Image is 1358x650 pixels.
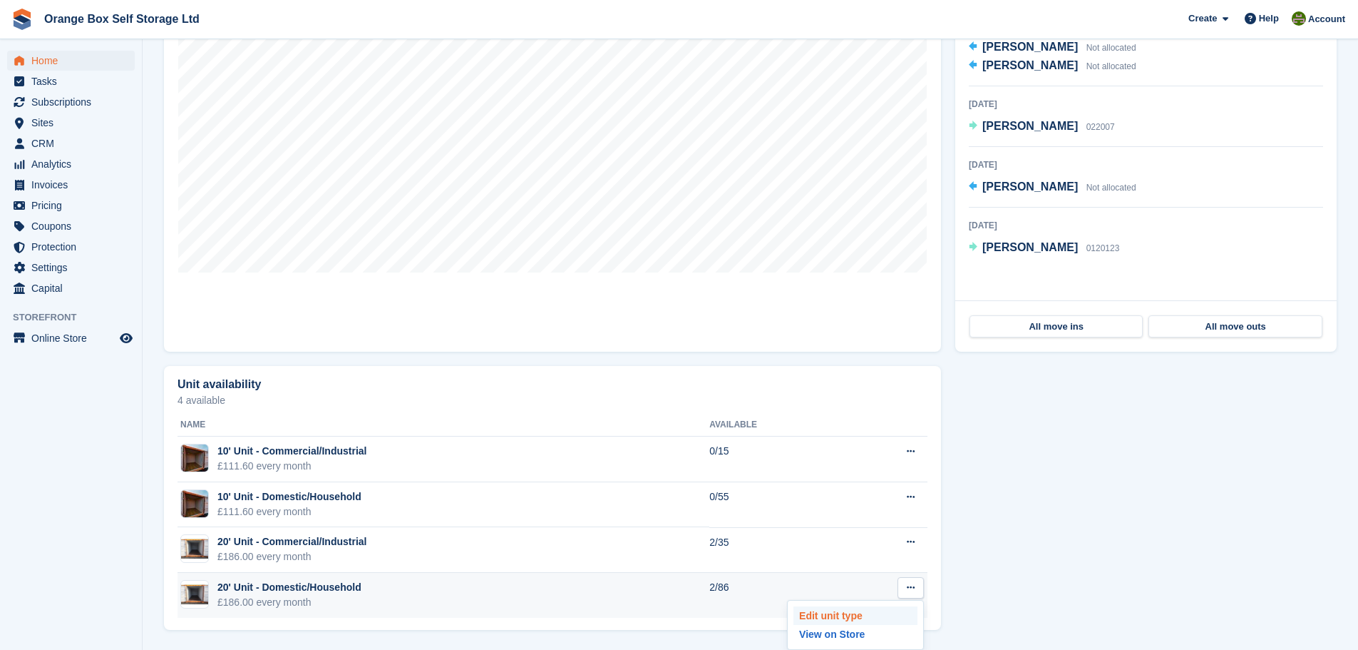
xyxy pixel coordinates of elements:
[7,237,135,257] a: menu
[1148,315,1322,338] a: All move outs
[7,195,135,215] a: menu
[217,580,361,595] div: 20' Unit - Domestic/Household
[217,549,367,564] div: £186.00 every month
[31,278,117,298] span: Capital
[38,7,205,31] a: Orange Box Self Storage Ltd
[31,92,117,112] span: Subscriptions
[178,414,709,437] th: Name
[7,216,135,236] a: menu
[7,133,135,153] a: menu
[31,237,117,257] span: Protection
[181,444,208,472] img: 10'%20Orange%20Box%20Open.jpg
[7,278,135,298] a: menu
[31,258,117,278] span: Settings
[709,573,843,618] td: 2/86
[31,328,117,348] span: Online Store
[31,195,117,215] span: Pricing
[31,51,117,71] span: Home
[1086,61,1136,71] span: Not allocated
[217,459,367,474] div: £111.60 every month
[7,113,135,133] a: menu
[982,59,1078,71] span: [PERSON_NAME]
[11,9,33,30] img: stora-icon-8386f47178a22dfd0bd8f6a31ec36ba5ce8667c1dd55bd0f319d3a0aa187defe.svg
[1308,12,1345,26] span: Account
[982,41,1078,53] span: [PERSON_NAME]
[217,534,367,549] div: 20' Unit - Commercial/Industrial
[7,175,135,195] a: menu
[969,39,1136,57] a: [PERSON_NAME] Not allocated
[1188,11,1217,26] span: Create
[709,482,843,528] td: 0/55
[969,118,1115,136] a: [PERSON_NAME] 022007
[1292,11,1306,26] img: Pippa White
[217,504,361,519] div: £111.60 every month
[969,57,1136,76] a: [PERSON_NAME] Not allocated
[217,595,361,610] div: £186.00 every month
[1259,11,1279,26] span: Help
[178,378,261,391] h2: Unit availability
[7,154,135,174] a: menu
[709,437,843,482] td: 0/15
[7,92,135,112] a: menu
[31,154,117,174] span: Analytics
[7,258,135,278] a: menu
[982,241,1078,253] span: [PERSON_NAME]
[13,310,142,325] span: Storefront
[31,71,117,91] span: Tasks
[217,489,361,504] div: 10' Unit - Domestic/Household
[709,527,843,573] td: 2/35
[1086,43,1136,53] span: Not allocated
[31,133,117,153] span: CRM
[181,539,208,559] img: 345.JPG
[1086,183,1136,193] span: Not allocated
[969,315,1143,338] a: All move ins
[7,328,135,348] a: menu
[982,181,1078,193] span: [PERSON_NAME]
[709,414,843,437] th: Available
[31,175,117,195] span: Invoices
[118,330,135,347] a: Preview store
[181,489,208,518] img: 10'%20Orange%20Box%20Open.jpg
[969,178,1136,197] a: [PERSON_NAME] Not allocated
[181,584,208,605] img: 345.JPG
[969,98,1323,111] div: [DATE]
[31,113,117,133] span: Sites
[7,71,135,91] a: menu
[793,606,917,625] a: Edit unit type
[1086,243,1120,253] span: 0120123
[1086,122,1115,132] span: 022007
[969,219,1323,232] div: [DATE]
[982,120,1078,132] span: [PERSON_NAME]
[969,239,1119,258] a: [PERSON_NAME] 0120123
[793,625,917,644] a: View on Store
[969,158,1323,171] div: [DATE]
[178,395,927,405] p: 4 available
[7,51,135,71] a: menu
[31,216,117,236] span: Coupons
[217,444,367,459] div: 10' Unit - Commercial/Industrial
